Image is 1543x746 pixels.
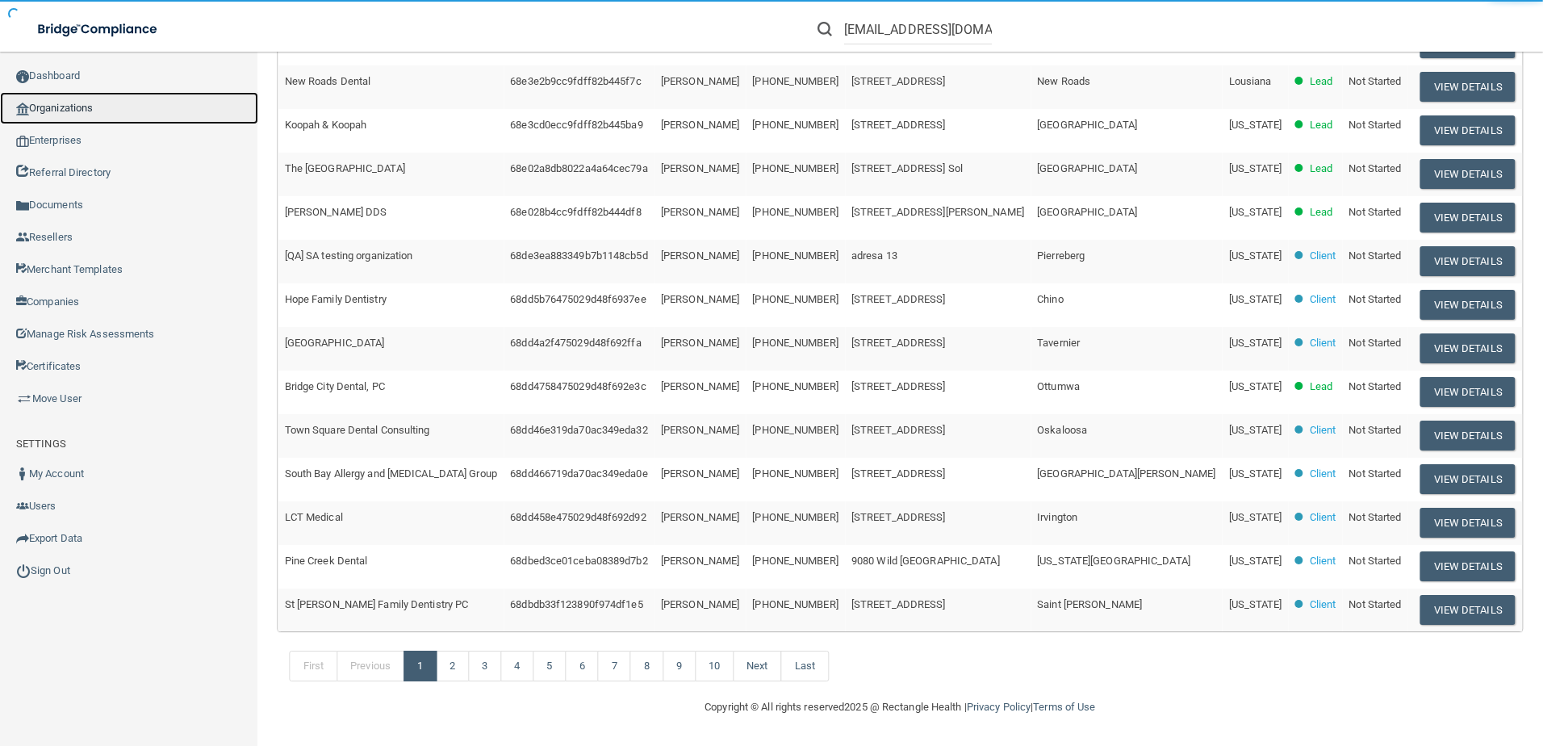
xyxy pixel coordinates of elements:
span: [PHONE_NUMBER] [752,249,838,262]
span: [PERSON_NAME] [661,511,739,523]
span: [GEOGRAPHIC_DATA] [1037,162,1137,174]
span: Pierreberg [1037,249,1085,262]
span: [PHONE_NUMBER] [752,162,838,174]
button: View Details [1420,203,1516,233]
button: View Details [1420,72,1516,102]
span: 68e3cd0ecc9fdff82b445ba9 [510,119,642,131]
span: 9080 Wild [GEOGRAPHIC_DATA] [851,555,1000,567]
span: Not Started [1349,75,1401,87]
span: 68dbed3ce01ceba08389d7b2 [510,555,647,567]
span: [US_STATE] [1229,206,1282,218]
span: [PERSON_NAME] [661,424,739,436]
span: [PERSON_NAME] [661,555,739,567]
p: Client [1310,464,1336,484]
p: Client [1310,421,1336,440]
a: 6 [566,651,599,681]
span: Not Started [1349,293,1401,305]
span: [STREET_ADDRESS] Sol [851,162,963,174]
span: [PHONE_NUMBER] [752,75,838,87]
span: Ottumwa [1037,380,1080,392]
a: Privacy Policy [967,701,1031,713]
a: 3 [468,651,501,681]
span: Oskaloosa [1037,424,1087,436]
p: Client [1310,595,1336,614]
img: briefcase.64adab9b.png [16,391,32,407]
div: Copyright © All rights reserved 2025 @ Rectangle Health | | [605,681,1194,733]
span: [PHONE_NUMBER] [752,206,838,218]
span: 68e3e2b9cc9fdff82b445f7c [510,75,641,87]
span: [US_STATE] [1229,598,1282,610]
span: New Roads Dental [285,75,371,87]
span: [PHONE_NUMBER] [752,337,838,349]
span: St [PERSON_NAME] Family Dentistry PC [285,598,469,610]
span: Not Started [1349,424,1401,436]
p: Lead [1310,377,1332,396]
span: Not Started [1349,511,1401,523]
span: [US_STATE] [1229,380,1282,392]
span: 68dd466719da70ac349eda0e [510,467,647,480]
span: 68dd458e475029d48f692d92 [510,511,646,523]
button: View Details [1420,115,1516,145]
span: [US_STATE] [1229,337,1282,349]
label: SETTINGS [16,434,66,454]
span: [PERSON_NAME] [661,119,739,131]
img: icon-export.b9366987.png [16,532,29,545]
img: bridge_compliance_login_screen.278c3ca4.svg [24,13,173,46]
span: [PHONE_NUMBER] [752,511,838,523]
p: Lead [1310,115,1332,135]
p: Lead [1310,159,1332,178]
span: Chino [1037,293,1064,305]
span: [PERSON_NAME] [661,380,739,392]
button: View Details [1420,421,1516,451]
span: Not Started [1349,598,1401,610]
span: [US_STATE] [1229,555,1282,567]
img: ic_power_dark.7ecde6b1.png [16,564,31,578]
span: 68dd4a2f475029d48f692ffa [510,337,641,349]
img: ic_reseller.de258add.png [16,231,29,244]
span: 68dd46e319da70ac349eda32 [510,424,647,436]
span: [GEOGRAPHIC_DATA] [285,337,385,349]
a: 5 [533,651,566,681]
span: [US_STATE] [1229,467,1282,480]
p: Client [1310,333,1336,353]
span: [US_STATE] [1229,424,1282,436]
span: 68dd5b76475029d48f6937ee [510,293,646,305]
span: [PHONE_NUMBER] [752,119,838,131]
button: View Details [1420,290,1516,320]
img: ic_user_dark.df1a06c3.png [16,467,29,480]
button: View Details [1420,377,1516,407]
span: 68de3ea883349b7b1148cb5d [510,249,647,262]
span: 68dbdb33f123890f974df1e5 [510,598,642,610]
span: [QA] SA testing organization [285,249,413,262]
input: Search [844,15,992,44]
span: Hope Family Dentistry [285,293,387,305]
button: View Details [1420,551,1516,581]
p: Client [1310,290,1336,309]
span: [STREET_ADDRESS] [851,424,946,436]
span: [STREET_ADDRESS] [851,75,946,87]
span: [US_STATE] [1229,511,1282,523]
span: South Bay Allergy and [MEDICAL_DATA] Group [285,467,497,480]
span: [PERSON_NAME] [661,598,739,610]
span: [STREET_ADDRESS] [851,598,946,610]
span: [GEOGRAPHIC_DATA] [1037,206,1137,218]
span: [PERSON_NAME] [661,293,739,305]
button: View Details [1420,464,1516,494]
img: ic_dashboard_dark.d01f4a41.png [16,70,29,83]
span: Not Started [1349,337,1401,349]
span: [STREET_ADDRESS][PERSON_NAME] [851,206,1024,218]
span: [STREET_ADDRESS] [851,380,946,392]
span: Koopah & Koopah [285,119,367,131]
span: 68e028b4cc9fdff82b444df8 [510,206,641,218]
a: 10 [695,651,734,681]
span: [STREET_ADDRESS] [851,467,946,480]
span: Tavernier [1037,337,1080,349]
span: [PERSON_NAME] [661,206,739,218]
span: [PHONE_NUMBER] [752,598,838,610]
span: Not Started [1349,380,1401,392]
span: [US_STATE] [1229,162,1282,174]
span: [STREET_ADDRESS] [851,511,946,523]
p: Lead [1310,203,1332,222]
a: Terms of Use [1033,701,1095,713]
span: Not Started [1349,467,1401,480]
